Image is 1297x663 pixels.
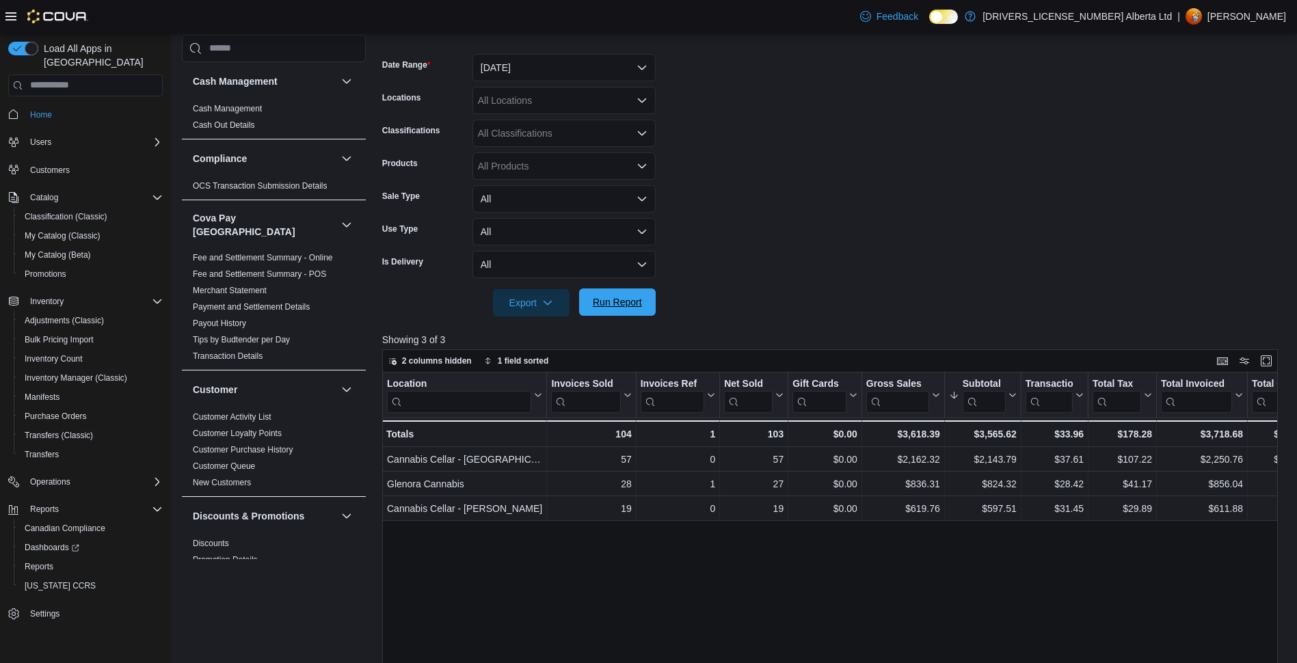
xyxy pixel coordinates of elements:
[724,476,784,492] div: 27
[193,74,336,87] button: Cash Management
[3,472,168,491] button: Operations
[551,500,631,517] div: 19
[193,476,251,487] span: New Customers
[1093,426,1152,442] div: $178.28
[382,125,440,136] label: Classifications
[724,377,773,412] div: Net Sold
[30,476,70,487] span: Operations
[193,509,304,522] h3: Discounts & Promotions
[19,520,163,537] span: Canadian Compliance
[1026,377,1084,412] button: Transaction Average
[19,351,88,367] a: Inventory Count
[193,428,282,437] a: Customer Loyalty Points
[14,445,168,464] button: Transfers
[338,507,355,524] button: Discounts & Promotions
[792,426,857,442] div: $0.00
[27,10,88,23] img: Cova
[640,476,714,492] div: 1
[182,535,366,589] div: Discounts & Promotions
[25,293,163,310] span: Inventory
[25,134,57,150] button: Users
[182,249,366,369] div: Cova Pay [GEOGRAPHIC_DATA]
[929,10,958,24] input: Dark Mode
[963,377,1006,390] div: Subtotal
[193,538,229,547] a: Discounts
[866,476,940,492] div: $836.31
[382,256,423,267] label: Is Delivery
[1161,377,1243,412] button: Total Invoiced
[1026,377,1073,390] div: Transaction Average
[19,331,99,348] a: Bulk Pricing Import
[724,377,784,412] button: Net Sold
[193,301,310,312] span: Payment and Settlement Details
[182,408,366,496] div: Customer
[1236,353,1253,369] button: Display options
[19,266,72,282] a: Promotions
[640,426,714,442] div: 1
[25,162,75,178] a: Customers
[19,408,92,424] a: Purchase Orders
[25,230,101,241] span: My Catalog (Classic)
[1093,377,1141,390] div: Total Tax
[493,289,570,316] button: Export
[25,189,163,206] span: Catalog
[19,266,163,282] span: Promotions
[579,288,656,316] button: Run Report
[19,228,163,244] span: My Catalog (Classic)
[19,558,163,575] span: Reports
[637,95,647,106] button: Open list of options
[193,103,262,113] a: Cash Management
[387,451,542,468] div: Cannabis Cellar - [GEOGRAPHIC_DATA]
[193,382,336,396] button: Customer
[14,265,168,284] button: Promotions
[1161,426,1243,442] div: $3,718.68
[193,284,267,295] span: Merchant Statement
[1093,377,1152,412] button: Total Tax
[25,107,57,123] a: Home
[498,355,549,366] span: 1 field sorted
[1258,353,1274,369] button: Enter fullscreen
[637,128,647,139] button: Open list of options
[193,317,246,328] span: Payout History
[30,137,51,148] span: Users
[1026,476,1084,492] div: $28.42
[14,245,168,265] button: My Catalog (Beta)
[382,59,431,70] label: Date Range
[949,476,1017,492] div: $824.32
[1161,377,1232,412] div: Total Invoiced
[14,388,168,407] button: Manifests
[1093,451,1152,468] div: $107.22
[193,411,271,421] a: Customer Activity List
[19,228,106,244] a: My Catalog (Classic)
[25,293,69,310] button: Inventory
[551,377,631,412] button: Invoices Sold
[982,8,1172,25] p: [DRIVERS_LICENSE_NUMBER] Alberta Ltd
[1093,377,1141,412] div: Total Tax
[193,74,278,87] h3: Cash Management
[193,537,229,548] span: Discounts
[1093,500,1152,517] div: $29.89
[25,501,163,517] span: Reports
[14,519,168,538] button: Canadian Compliance
[855,3,924,30] a: Feedback
[30,296,64,307] span: Inventory
[14,368,168,388] button: Inventory Manager (Classic)
[19,312,109,329] a: Adjustments (Classic)
[14,576,168,595] button: [US_STATE] CCRS
[866,426,940,442] div: $3,618.39
[3,500,168,519] button: Reports
[1214,353,1231,369] button: Keyboard shortcuts
[472,54,656,81] button: [DATE]
[25,211,107,222] span: Classification (Classic)
[19,351,163,367] span: Inventory Count
[387,476,542,492] div: Glenora Cannabis
[193,444,293,455] span: Customer Purchase History
[193,382,237,396] h3: Customer
[8,99,163,660] nav: Complex example
[19,312,163,329] span: Adjustments (Classic)
[637,161,647,172] button: Open list of options
[193,151,336,165] button: Compliance
[193,334,290,344] a: Tips by Budtender per Day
